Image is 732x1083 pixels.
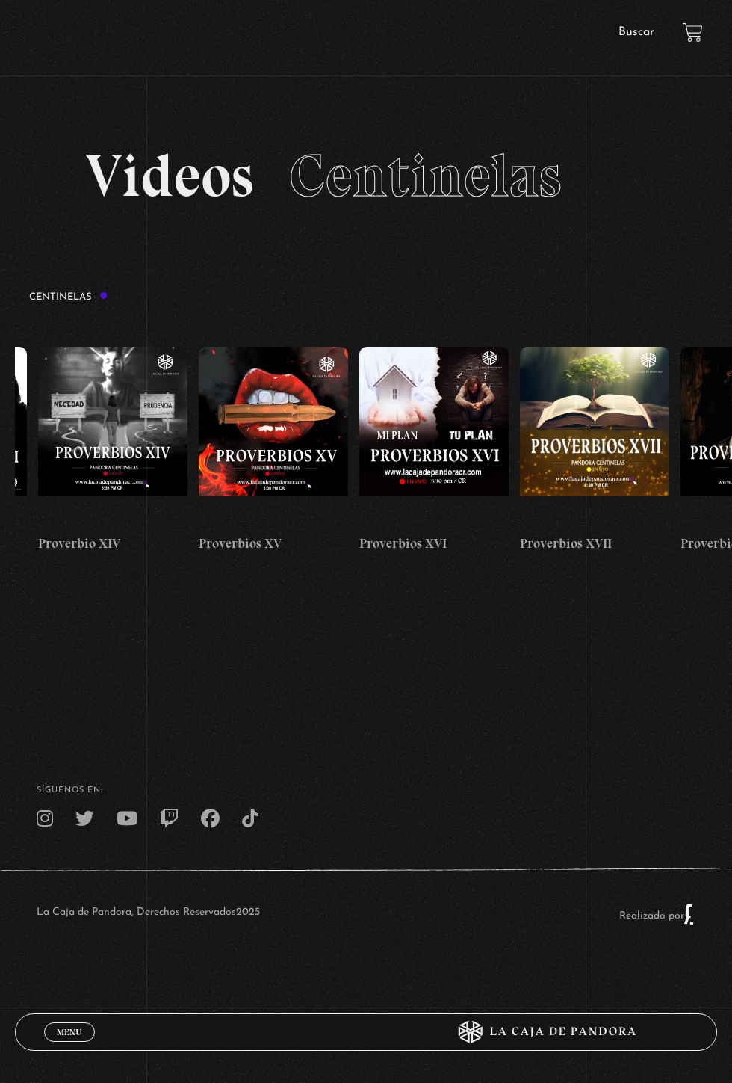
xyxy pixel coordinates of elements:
[619,910,695,922] a: Realizado por
[199,317,348,584] a: Proverbios XV
[37,903,260,925] p: La Caja de Pandora, Derechos Reservados 2025
[359,534,509,554] h4: Proverbios XVI
[199,534,348,554] h4: Proverbios XV
[289,140,562,212] span: Centinelas
[38,317,187,584] a: Proverbio XIV
[520,534,669,554] h4: Proverbios XVII
[683,22,703,43] a: View your shopping cart
[29,291,108,302] h3: Centinelas
[359,317,509,584] a: Proverbios XVI
[38,534,187,554] h4: Proverbio XIV
[85,146,648,206] h2: Videos
[37,786,695,794] h4: SÍguenos en:
[618,26,654,38] a: Buscar
[520,317,669,584] a: Proverbios XVII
